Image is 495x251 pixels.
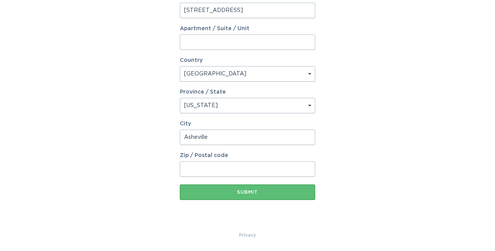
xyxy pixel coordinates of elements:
label: Province / State [180,89,226,95]
label: City [180,121,315,126]
label: Zip / Postal code [180,153,315,158]
div: Submit [184,190,311,195]
a: Privacy Policy & Terms of Use [239,231,256,239]
button: Submit [180,184,315,200]
label: Country [180,58,203,63]
label: Apartment / Suite / Unit [180,26,315,31]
